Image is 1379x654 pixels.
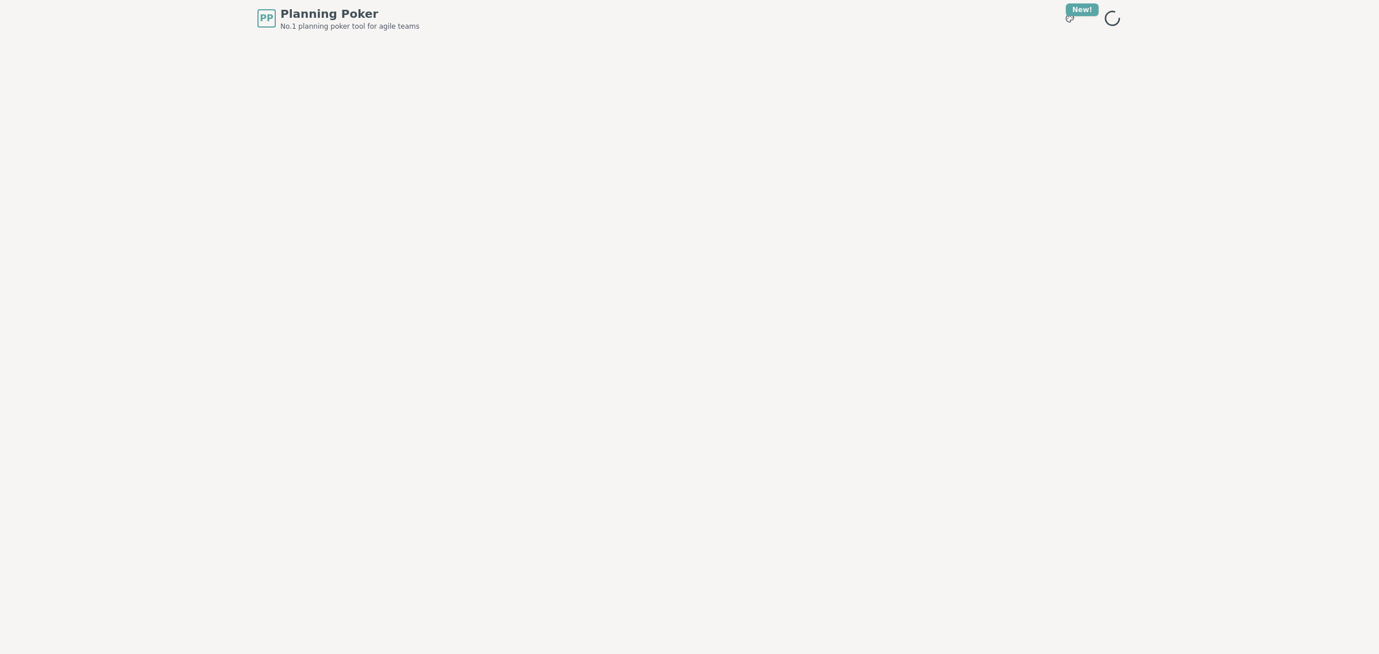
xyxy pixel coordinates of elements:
span: No.1 planning poker tool for agile teams [280,22,419,31]
button: New! [1060,8,1080,29]
div: New! [1066,3,1099,16]
span: PP [260,11,273,25]
a: PPPlanning PokerNo.1 planning poker tool for agile teams [257,6,419,31]
span: Planning Poker [280,6,419,22]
